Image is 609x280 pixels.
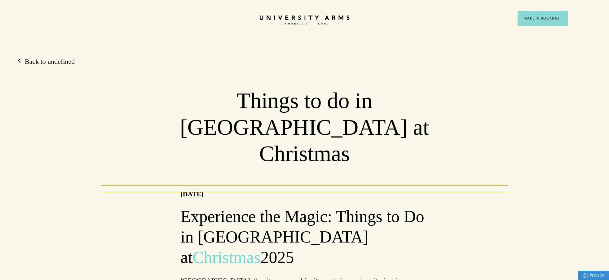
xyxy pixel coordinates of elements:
a: Back to undefined [19,57,75,66]
h1: Things to do in [GEOGRAPHIC_DATA] at Christmas [139,88,470,167]
p: [DATE] [181,189,204,199]
a: Christmas [192,248,260,267]
h2: Experience the Magic: Things to Do in [GEOGRAPHIC_DATA] at 2025 [181,207,429,268]
a: Privacy [578,271,609,280]
button: Make a BookingArrow icon [518,11,568,26]
img: Arrow icon [559,17,562,20]
img: Privacy [583,273,588,278]
span: Make a Booking [524,15,562,21]
a: Home [260,15,350,25]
